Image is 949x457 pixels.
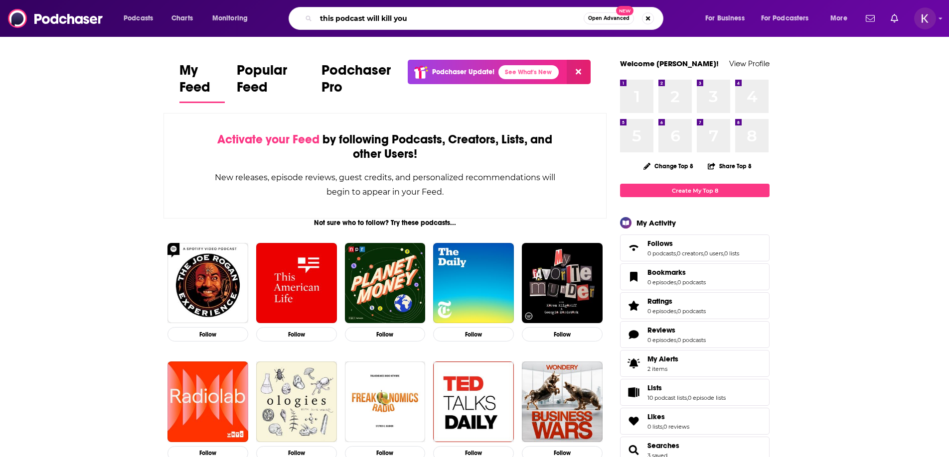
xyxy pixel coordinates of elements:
[647,326,706,335] a: Reviews
[316,10,584,26] input: Search podcasts, credits, & more...
[703,250,704,257] span: ,
[624,385,643,399] a: Lists
[588,16,630,21] span: Open Advanced
[707,156,752,176] button: Share Top 8
[705,11,745,25] span: For Business
[647,423,662,430] a: 0 lists
[8,9,104,28] img: Podchaser - Follow, Share and Rate Podcasts
[729,59,770,68] a: View Profile
[647,268,686,277] span: Bookmarks
[624,299,643,313] a: Ratings
[647,354,678,363] span: My Alerts
[345,361,426,442] img: Freakonomics Radio
[647,239,673,248] span: Follows
[345,327,426,342] button: Follow
[522,327,603,342] button: Follow
[687,394,688,401] span: ,
[167,243,248,324] img: The Joe Rogan Experience
[432,68,494,76] p: Podchaser Update!
[117,10,166,26] button: open menu
[620,408,770,435] span: Likes
[624,328,643,342] a: Reviews
[647,239,739,248] a: Follows
[522,361,603,442] img: Business Wars
[647,308,676,315] a: 0 episodes
[256,327,337,342] button: Follow
[676,250,677,257] span: ,
[214,170,556,199] div: New releases, episode reviews, guest credits, and personalized recommendations will begin to appe...
[647,297,672,306] span: Ratings
[647,297,706,306] a: Ratings
[624,270,643,284] a: Bookmarks
[498,65,559,79] a: See What's New
[345,243,426,324] img: Planet Money
[321,62,402,102] span: Podchaser Pro
[677,337,706,343] a: 0 podcasts
[914,7,936,29] img: User Profile
[624,443,643,457] a: Searches
[663,423,689,430] a: 0 reviews
[620,379,770,406] span: Lists
[433,361,514,442] img: TED Talks Daily
[616,6,634,15] span: New
[217,132,319,147] span: Activate your Feed
[676,337,677,343] span: ,
[647,250,676,257] a: 0 podcasts
[620,321,770,348] span: Reviews
[620,263,770,290] span: Bookmarks
[688,394,726,401] a: 0 episode lists
[321,62,402,103] a: Podchaser Pro
[647,441,679,450] a: Searches
[214,132,556,161] div: by following Podcasts, Creators, Lists, and other Users!
[887,10,902,27] a: Show notifications dropdown
[914,7,936,29] span: Logged in as kwignall
[433,243,514,324] img: The Daily
[647,412,689,421] a: Likes
[647,279,676,286] a: 0 episodes
[647,268,706,277] a: Bookmarks
[647,365,678,372] span: 2 items
[620,184,770,197] a: Create My Top 8
[620,292,770,319] span: Ratings
[647,394,687,401] a: 10 podcast lists
[620,59,719,68] a: Welcome [PERSON_NAME]!
[647,326,675,335] span: Reviews
[167,361,248,442] a: Radiolab
[637,160,699,172] button: Change Top 8
[620,350,770,377] a: My Alerts
[677,250,703,257] a: 0 creators
[662,423,663,430] span: ,
[624,356,643,370] span: My Alerts
[624,414,643,428] a: Likes
[914,7,936,29] button: Show profile menu
[676,308,677,315] span: ,
[620,234,770,261] span: Follows
[237,62,310,102] span: Popular Feed
[522,243,603,324] img: My Favorite Murder with Karen Kilgariff and Georgia Hardstark
[862,10,879,27] a: Show notifications dropdown
[167,327,248,342] button: Follow
[647,337,676,343] a: 0 episodes
[256,243,337,324] img: This American Life
[237,62,310,103] a: Popular Feed
[256,361,337,442] a: Ologies with Alie Ward
[298,7,673,30] div: Search podcasts, credits, & more...
[723,250,724,257] span: ,
[724,250,739,257] a: 0 lists
[584,12,634,24] button: Open AdvancedNew
[636,218,676,228] div: My Activity
[212,11,248,25] span: Monitoring
[830,11,847,25] span: More
[179,62,225,103] a: My Feed
[676,279,677,286] span: ,
[179,62,225,102] span: My Feed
